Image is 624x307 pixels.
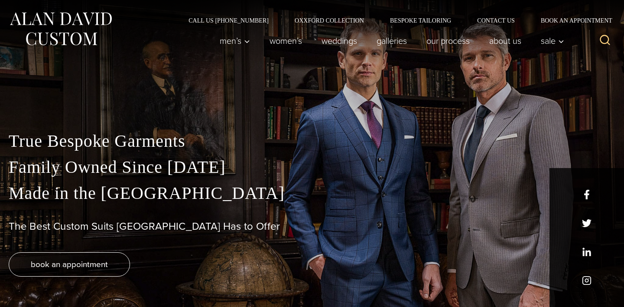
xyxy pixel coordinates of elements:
[31,258,108,271] span: book an appointment
[210,32,569,50] nav: Primary Navigation
[417,32,480,50] a: Our Process
[282,17,377,23] a: Oxxford Collection
[541,36,564,45] span: Sale
[464,17,528,23] a: Contact Us
[377,17,464,23] a: Bespoke Tailoring
[260,32,312,50] a: Women’s
[312,32,367,50] a: weddings
[9,10,113,48] img: Alan David Custom
[9,128,615,206] p: True Bespoke Garments Family Owned Since [DATE] Made in the [GEOGRAPHIC_DATA]
[175,17,282,23] a: Call Us [PHONE_NUMBER]
[220,36,250,45] span: Men’s
[595,30,615,51] button: View Search Form
[9,252,130,277] a: book an appointment
[9,220,615,233] h1: The Best Custom Suits [GEOGRAPHIC_DATA] Has to Offer
[528,17,615,23] a: Book an Appointment
[175,17,615,23] nav: Secondary Navigation
[367,32,417,50] a: Galleries
[480,32,531,50] a: About Us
